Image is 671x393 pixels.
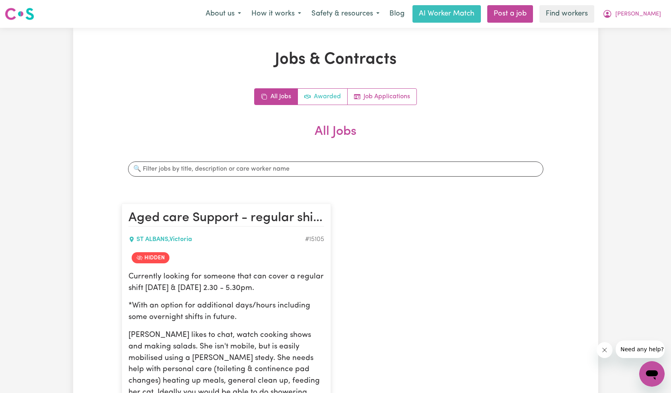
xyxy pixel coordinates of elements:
[348,89,416,105] a: Job applications
[615,10,661,19] span: [PERSON_NAME]
[128,235,305,244] div: ST ALBANS , Victoria
[122,124,550,152] h2: All Jobs
[597,342,613,358] iframe: Close message
[200,6,246,22] button: About us
[246,6,306,22] button: How it works
[616,340,665,358] iframe: Message from company
[639,361,665,387] iframe: Button to launch messaging window
[255,89,298,105] a: All jobs
[305,235,324,244] div: Job ID #15105
[597,6,666,22] button: My Account
[128,300,324,323] p: *With an option for additional days/hours including some overnight shifts in future.
[539,5,594,23] a: Find workers
[132,252,169,263] span: Job is hidden
[385,5,409,23] a: Blog
[128,210,324,226] h2: Aged care Support - regular shifts-Thur/Frid afternoons
[412,5,481,23] a: AI Worker Match
[298,89,348,105] a: Active jobs
[5,7,34,21] img: Careseekers logo
[128,161,543,177] input: 🔍 Filter jobs by title, description or care worker name
[306,6,385,22] button: Safety & resources
[122,50,550,69] h1: Jobs & Contracts
[5,5,34,23] a: Careseekers logo
[487,5,533,23] a: Post a job
[128,271,324,294] p: Currently looking for someone that can cover a regular shift [DATE] & [DATE] 2.30 - 5.30pm.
